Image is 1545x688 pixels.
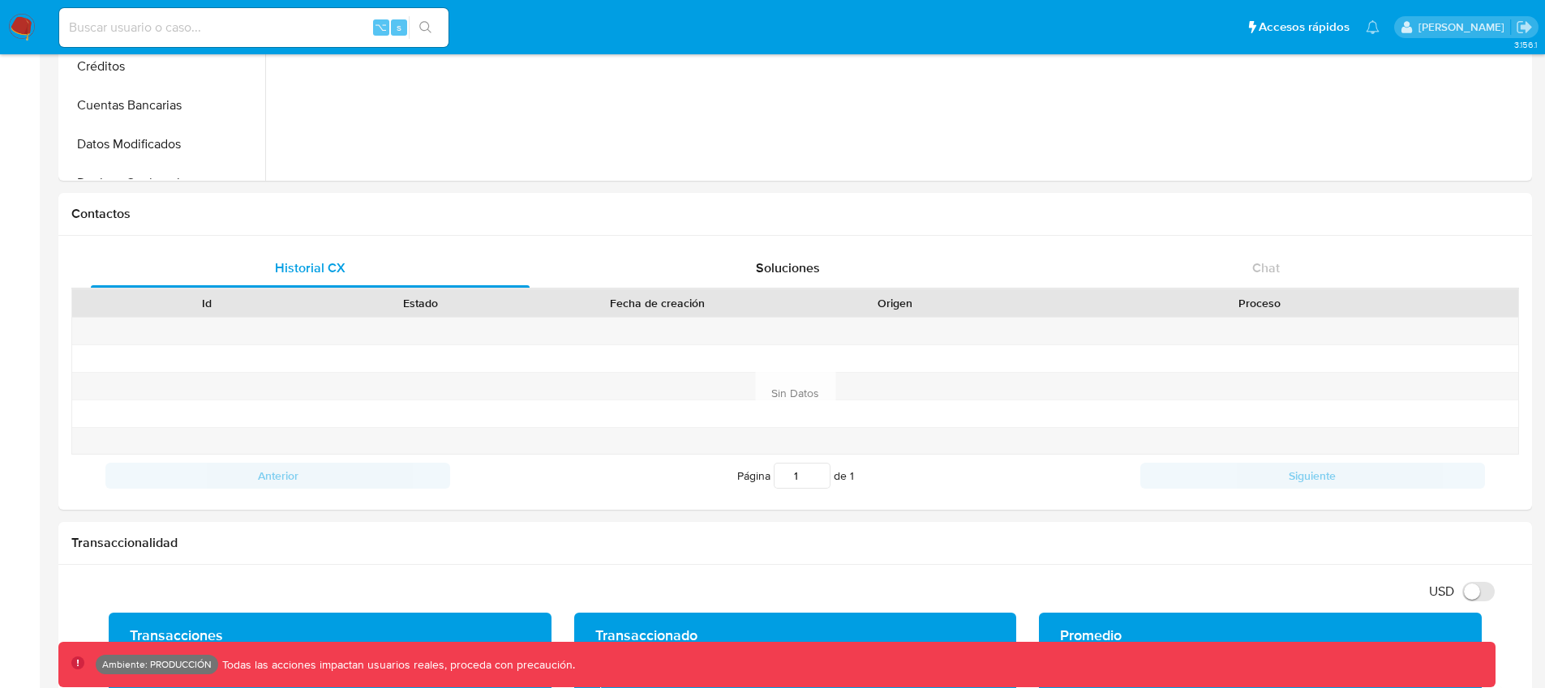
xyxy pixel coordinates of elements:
p: federico.falavigna@mercadolibre.com [1418,19,1510,35]
button: Anterior [105,463,450,489]
input: Buscar usuario o caso... [59,17,448,38]
button: Devices Geolocation [62,164,265,203]
div: Id [112,295,303,311]
h1: Transaccionalidad [71,535,1519,551]
div: Fecha de creación [539,295,777,311]
span: Accesos rápidos [1259,19,1350,36]
p: Ambiente: PRODUCCIÓN [102,661,212,668]
span: Chat [1252,259,1280,277]
span: 1 [850,468,854,484]
p: Todas las acciones impactan usuarios reales, proceda con precaución. [218,657,575,673]
span: Página de [737,463,854,489]
button: Cuentas Bancarias [62,86,265,125]
div: Origen [800,295,990,311]
span: Historial CX [275,259,345,277]
a: Notificaciones [1366,20,1380,34]
h1: Contactos [71,206,1519,222]
span: 3.156.1 [1514,38,1537,51]
button: search-icon [409,16,442,39]
a: Salir [1516,19,1533,36]
div: Proceso [1013,295,1507,311]
span: Soluciones [756,259,820,277]
button: Créditos [62,47,265,86]
div: Estado [325,295,516,311]
button: Siguiente [1140,463,1485,489]
button: Datos Modificados [62,125,265,164]
span: s [397,19,401,35]
span: ⌥ [375,19,387,35]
